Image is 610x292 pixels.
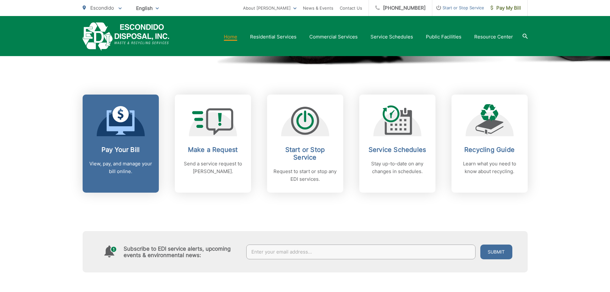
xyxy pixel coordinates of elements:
[131,3,164,14] span: English
[89,160,152,175] p: View, pay, and manage your bill online.
[474,33,513,41] a: Resource Center
[426,33,461,41] a: Public Facilities
[458,146,521,154] h2: Recycling Guide
[309,33,358,41] a: Commercial Services
[366,146,429,154] h2: Service Schedules
[273,146,337,161] h2: Start or Stop Service
[243,4,297,12] a: About [PERSON_NAME]
[303,4,333,12] a: News & Events
[273,168,337,183] p: Request to start or stop any EDI services.
[175,95,251,193] a: Make a Request Send a service request to [PERSON_NAME].
[124,246,240,258] h4: Subscribe to EDI service alerts, upcoming events & environmental news:
[359,95,435,193] a: Service Schedules Stay up-to-date on any changes in schedules.
[250,33,297,41] a: Residential Services
[83,95,159,193] a: Pay Your Bill View, pay, and manage your bill online.
[246,245,476,259] input: Enter your email address...
[340,4,362,12] a: Contact Us
[370,33,413,41] a: Service Schedules
[89,146,152,154] h2: Pay Your Bill
[181,146,245,154] h2: Make a Request
[366,160,429,175] p: Stay up-to-date on any changes in schedules.
[480,245,512,259] button: Submit
[224,33,237,41] a: Home
[90,5,114,11] span: Escondido
[83,22,169,51] a: EDCD logo. Return to the homepage.
[451,95,528,193] a: Recycling Guide Learn what you need to know about recycling.
[458,160,521,175] p: Learn what you need to know about recycling.
[181,160,245,175] p: Send a service request to [PERSON_NAME].
[491,4,521,12] span: Pay My Bill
